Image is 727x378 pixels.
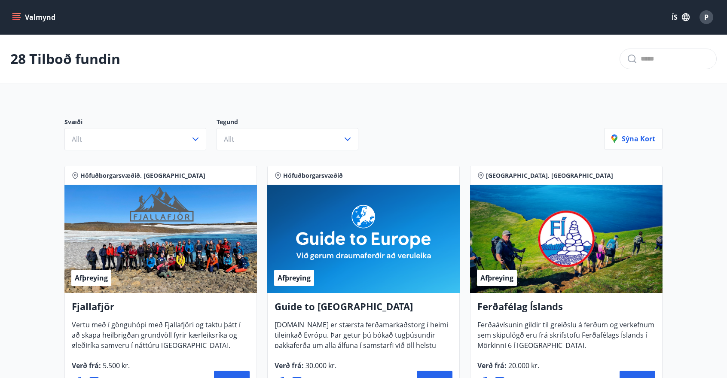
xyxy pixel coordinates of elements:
span: Afþreying [75,273,108,283]
button: Sýna kort [604,128,663,149]
p: 28 Tilboð fundin [10,49,120,68]
span: Höfuðborgarsvæðið [283,171,343,180]
button: Allt [217,128,358,150]
p: Sýna kort [611,134,655,143]
span: Afþreying [278,273,311,283]
h4: Fjallafjör [72,300,250,320]
button: ÍS [667,9,694,25]
span: [DOMAIN_NAME] er stærsta ferðamarkaðstorg í heimi tileinkað Evrópu. Þar getur þú bókað tugþúsundi... [275,320,448,378]
span: [GEOGRAPHIC_DATA], [GEOGRAPHIC_DATA] [486,171,613,180]
span: Verð frá : [477,361,539,377]
span: 5.500 kr. [101,361,130,370]
span: 30.000 kr. [304,361,336,370]
span: Höfuðborgarsvæðið, [GEOGRAPHIC_DATA] [80,171,205,180]
span: Verð frá : [275,361,336,377]
span: Verð frá : [72,361,130,377]
span: Allt [72,134,82,144]
p: Svæði [64,118,217,128]
h4: Ferðafélag Íslands [477,300,655,320]
span: 20.000 kr. [507,361,539,370]
button: Allt [64,128,206,150]
span: Allt [224,134,234,144]
span: Ferðaávísunin gildir til greiðslu á ferðum og verkefnum sem skipulögð eru frá skrifstofu Ferðafél... [477,320,654,357]
p: Tegund [217,118,369,128]
h4: Guide to [GEOGRAPHIC_DATA] [275,300,452,320]
span: P [704,12,709,22]
button: menu [10,9,59,25]
span: Vertu með í gönguhópi með Fjallafjöri og taktu þátt í að skapa heilbrigðan grundvöll fyrir kærlei... [72,320,241,357]
button: P [696,7,717,27]
span: Afþreying [480,273,513,283]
